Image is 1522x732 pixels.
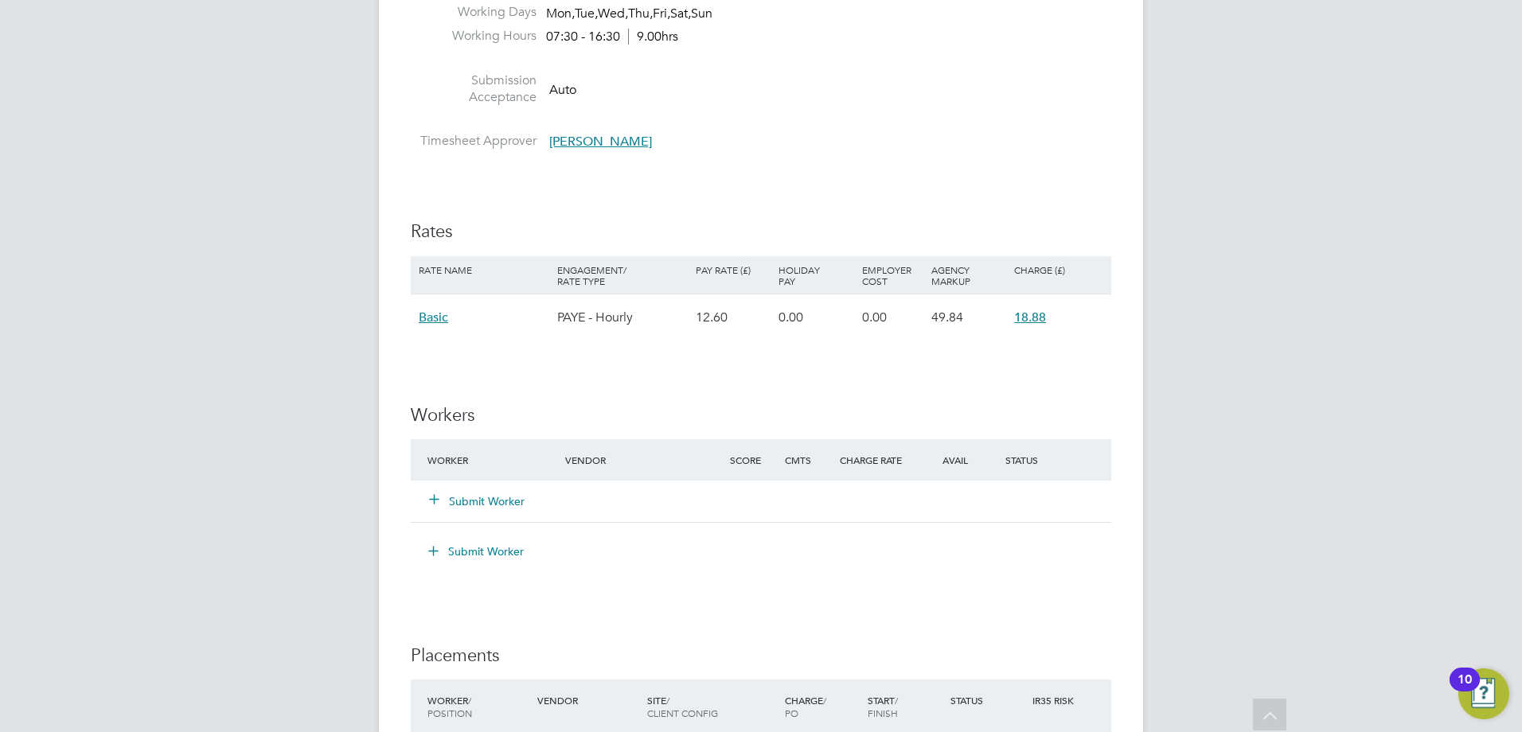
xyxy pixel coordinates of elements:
[561,446,726,474] div: Vendor
[423,686,533,727] div: Worker
[415,256,553,283] div: Rate Name
[919,446,1001,474] div: Avail
[653,6,670,21] span: Fri,
[858,256,927,294] div: Employer Cost
[643,686,781,727] div: Site
[628,29,678,45] span: 9.00hrs
[692,294,775,341] div: 12.60
[419,310,448,325] span: Basic
[785,694,826,719] span: / PO
[533,686,643,714] div: Vendor
[927,256,1010,294] div: Agency Markup
[781,686,864,727] div: Charge
[726,446,781,474] div: Score
[1001,446,1111,474] div: Status
[1458,679,1472,700] div: 10
[775,256,857,294] div: Holiday Pay
[546,29,678,45] div: 07:30 - 16:30
[411,644,1111,668] h3: Placements
[411,72,537,106] label: Submission Acceptance
[549,134,652,150] span: [PERSON_NAME]
[862,310,887,325] span: 0.00
[411,404,1111,427] h3: Workers
[692,256,775,283] div: Pay Rate (£)
[931,310,963,325] span: 49.84
[553,294,692,341] div: PAYE - Hourly
[546,6,575,21] span: Mon,
[598,6,628,21] span: Wed,
[779,310,803,325] span: 0.00
[1014,310,1046,325] span: 18.88
[411,133,537,150] label: Timesheet Approver
[411,28,537,45] label: Working Hours
[549,81,576,97] span: Auto
[864,686,946,727] div: Start
[1010,256,1107,283] div: Charge (£)
[430,493,525,509] button: Submit Worker
[647,694,718,719] span: / Client Config
[1028,686,1083,714] div: IR35 Risk
[411,4,537,21] label: Working Days
[691,6,712,21] span: Sun
[781,446,836,474] div: Cmts
[868,694,898,719] span: / Finish
[836,446,919,474] div: Charge Rate
[427,694,472,719] span: / Position
[946,686,1029,714] div: Status
[411,220,1111,243] h3: Rates
[423,446,561,474] div: Worker
[1458,668,1509,719] button: Open Resource Center, 10 new notifications
[417,539,537,564] button: Submit Worker
[628,6,653,21] span: Thu,
[670,6,691,21] span: Sat,
[553,256,692,294] div: Engagement/ Rate Type
[575,6,598,21] span: Tue,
